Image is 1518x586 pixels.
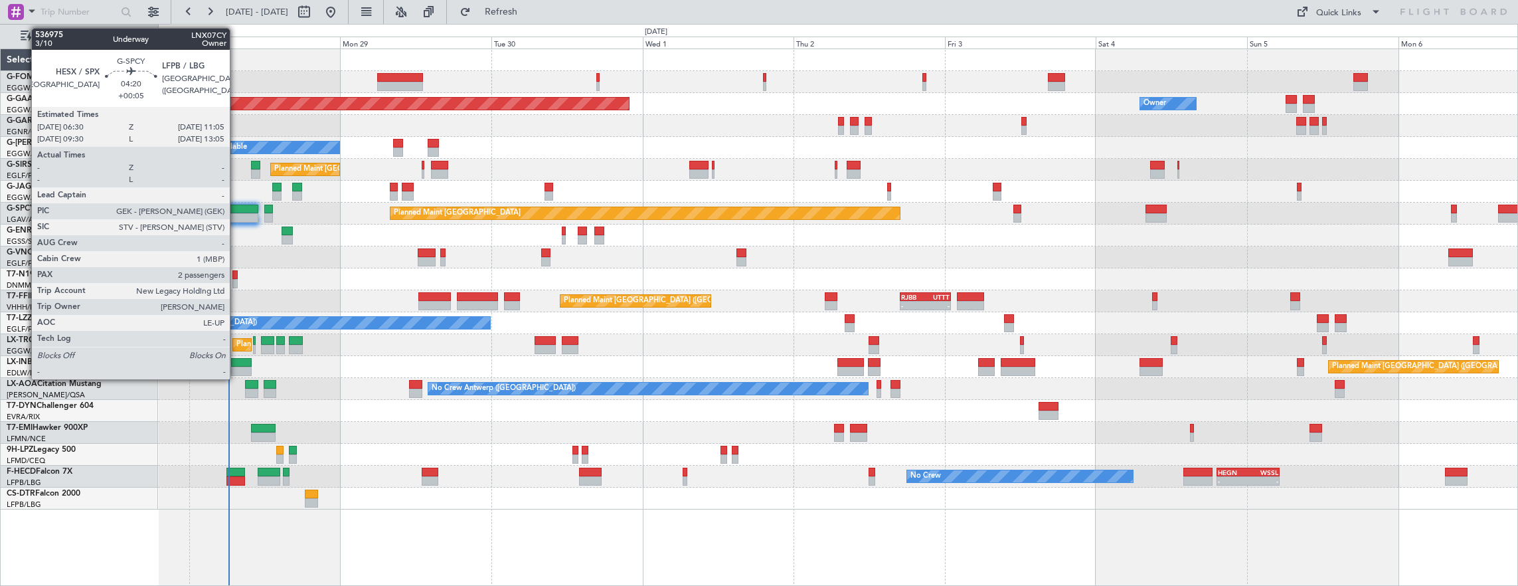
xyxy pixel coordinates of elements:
[643,37,794,49] div: Wed 1
[7,314,78,322] a: T7-LZZIPraetor 600
[7,248,39,256] span: G-VNOR
[7,402,94,410] a: T7-DYNChallenger 604
[901,302,925,310] div: -
[7,292,30,300] span: T7-FFI
[7,117,116,125] a: G-GARECessna Citation XLS+
[7,380,102,388] a: LX-AOACitation Mustang
[7,490,35,498] span: CS-DTR
[564,291,773,311] div: Planned Maint [GEOGRAPHIC_DATA] ([GEOGRAPHIC_DATA])
[394,203,521,223] div: Planned Maint [GEOGRAPHIC_DATA]
[7,368,46,378] a: EDLW/DTM
[1248,477,1278,485] div: -
[7,292,66,300] a: T7-FFIFalcon 7X
[7,478,41,488] a: LFPB/LBG
[7,412,40,422] a: EVRA/RIX
[7,468,36,476] span: F-HECD
[7,127,46,137] a: EGNR/CEG
[7,161,83,169] a: G-SIRSCitation Excel
[7,237,42,246] a: EGSS/STN
[7,336,78,344] a: LX-TROLegacy 650
[192,138,247,157] div: A/C Unavailable
[7,139,154,147] a: G-[PERSON_NAME]Cessna Citation XLS
[7,390,85,400] a: [PERSON_NAME]/QSA
[7,193,46,203] a: EGGW/LTN
[7,280,48,290] a: DNMM/LOS
[7,161,32,169] span: G-SIRS
[926,302,950,310] div: -
[7,205,35,213] span: G-SPCY
[7,324,41,334] a: EGLF/FAB
[7,227,38,235] span: G-ENRG
[1218,477,1248,485] div: -
[41,2,117,22] input: Trip Number
[7,139,80,147] span: G-[PERSON_NAME]
[1143,94,1166,114] div: Owner
[1218,468,1248,476] div: HEGN
[1096,37,1247,49] div: Sat 4
[7,171,41,181] a: EGLF/FAB
[7,227,82,235] a: G-ENRGPraetor 600
[7,83,46,93] a: EGGW/LTN
[7,468,72,476] a: F-HECDFalcon 7X
[7,258,41,268] a: EGLF/FAB
[7,73,41,81] span: G-FOMO
[1247,37,1398,49] div: Sun 5
[108,357,226,377] div: Unplanned Maint Roma (Ciampino)
[794,37,945,49] div: Thu 2
[7,248,96,256] a: G-VNORChallenger 650
[7,456,45,466] a: LFMD/CEQ
[7,183,84,191] a: G-JAGAPhenom 300
[161,27,183,38] div: [DATE]
[7,302,46,312] a: VHHH/HKG
[7,205,78,213] a: G-SPCYLegacy 650
[7,446,76,454] a: 9H-LPZLegacy 500
[226,6,288,18] span: [DATE] - [DATE]
[7,183,37,191] span: G-JAGA
[236,335,446,355] div: Planned Maint [GEOGRAPHIC_DATA] ([GEOGRAPHIC_DATA])
[7,117,37,125] span: G-GARE
[7,424,33,432] span: T7-EMI
[189,37,341,49] div: Sun 28
[432,379,576,399] div: No Crew Antwerp ([GEOGRAPHIC_DATA])
[7,358,112,366] a: LX-INBFalcon 900EX EASy II
[1316,7,1361,20] div: Quick Links
[491,37,643,49] div: Tue 30
[7,500,41,510] a: LFPB/LBG
[7,314,34,322] span: T7-LZZI
[340,37,491,49] div: Mon 29
[7,358,33,366] span: LX-INB
[7,95,37,103] span: G-GAAL
[7,490,80,498] a: CS-DTRFalcon 2000
[7,105,46,115] a: EGGW/LTN
[15,26,144,47] button: Only With Activity
[7,402,37,410] span: T7-DYN
[7,215,42,225] a: LGAV/ATH
[7,149,46,159] a: EGGW/LTN
[7,346,46,356] a: EGGW/LTN
[1248,468,1278,476] div: WSSL
[7,446,33,454] span: 9H-LPZ
[35,32,140,41] span: Only With Activity
[473,7,529,17] span: Refresh
[645,27,667,38] div: [DATE]
[7,270,86,278] a: T7-N1960Legacy 650
[910,466,941,486] div: No Crew
[901,293,925,301] div: RJBB
[7,336,35,344] span: LX-TRO
[7,73,86,81] a: G-FOMOGlobal 6000
[274,159,483,179] div: Planned Maint [GEOGRAPHIC_DATA] ([GEOGRAPHIC_DATA])
[1290,1,1388,23] button: Quick Links
[454,1,533,23] button: Refresh
[7,424,88,432] a: T7-EMIHawker 900XP
[945,37,1096,49] div: Fri 3
[7,95,116,103] a: G-GAALCessna Citation XLS+
[926,293,950,301] div: UTTT
[7,380,37,388] span: LX-AOA
[7,434,46,444] a: LFMN/NCE
[7,270,44,278] span: T7-N1960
